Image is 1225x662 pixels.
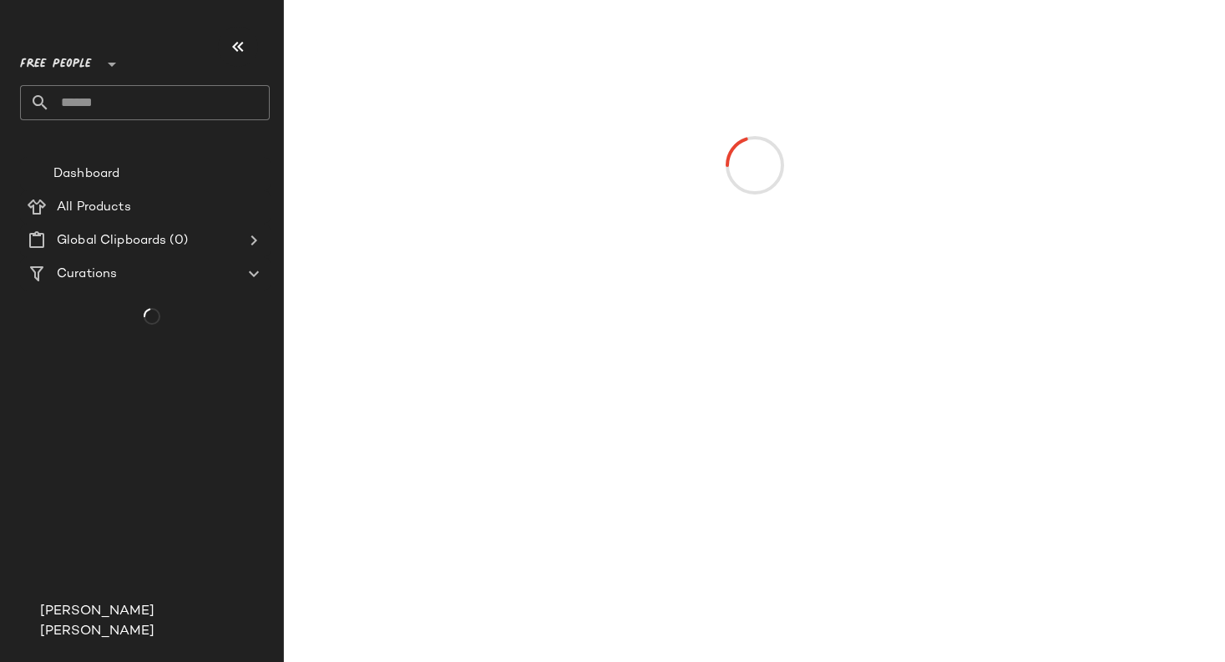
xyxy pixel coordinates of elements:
span: (0) [166,231,187,250]
span: Curations [57,265,117,284]
span: Dashboard [53,164,119,184]
span: Free People [20,45,92,75]
span: [PERSON_NAME] [PERSON_NAME] [40,602,270,642]
span: All Products [57,198,131,217]
span: Global Clipboards [57,231,166,250]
